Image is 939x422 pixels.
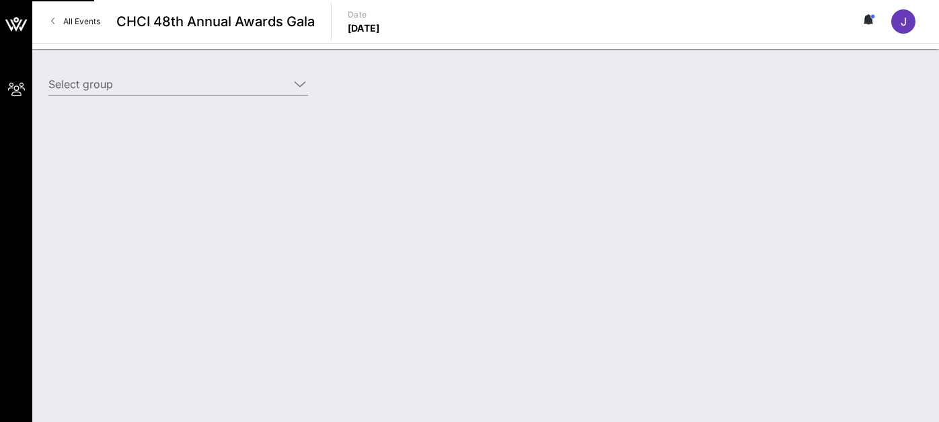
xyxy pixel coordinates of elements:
[348,8,380,22] p: Date
[43,11,108,32] a: All Events
[116,11,315,32] span: CHCI 48th Annual Awards Gala
[348,22,380,35] p: [DATE]
[901,15,907,28] span: J
[891,9,915,34] div: J
[63,16,100,26] span: All Events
